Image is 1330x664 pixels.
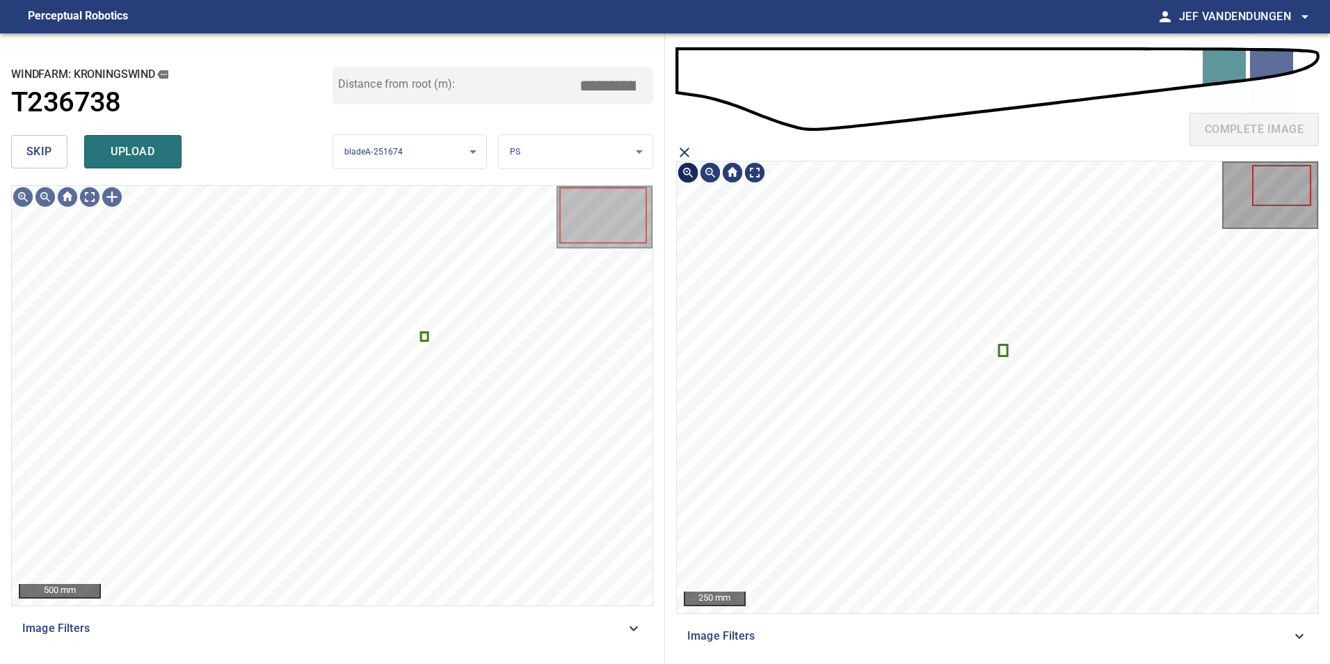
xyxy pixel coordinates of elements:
[499,134,652,170] div: PS
[155,67,170,82] button: copy message details
[676,144,693,161] span: close matching imageResolution:
[1179,7,1313,26] span: Jef Vandendungen
[56,186,79,208] div: Go home
[699,161,721,184] img: Zoom out
[687,628,1291,645] span: Image Filters
[1297,8,1313,25] span: arrow_drop_down
[344,147,403,157] span: bladeA-251674
[510,147,520,157] span: PS
[1157,8,1173,25] span: person
[11,86,332,119] a: T236738
[12,186,34,208] div: Zoom in
[11,135,67,168] button: skip
[84,135,182,168] button: upload
[11,86,121,119] h1: T236738
[721,161,744,184] img: Go home
[11,612,653,645] div: Image Filters
[101,186,123,208] div: Toggle selection
[744,161,766,184] img: Toggle full page
[676,619,1319,653] div: Image Filters
[11,67,332,82] h2: windfarm: Kroningswind
[333,134,487,170] div: bladeA-251674
[34,186,56,208] div: Zoom out
[22,620,625,637] span: Image Filters
[79,186,101,208] div: Toggle full page
[99,142,166,161] span: upload
[1173,3,1313,31] button: Jef Vandendungen
[677,161,699,184] img: Zoom in
[338,79,455,90] label: Distance from root (m):
[26,142,52,161] span: skip
[28,6,128,28] figcaption: Perceptual Robotics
